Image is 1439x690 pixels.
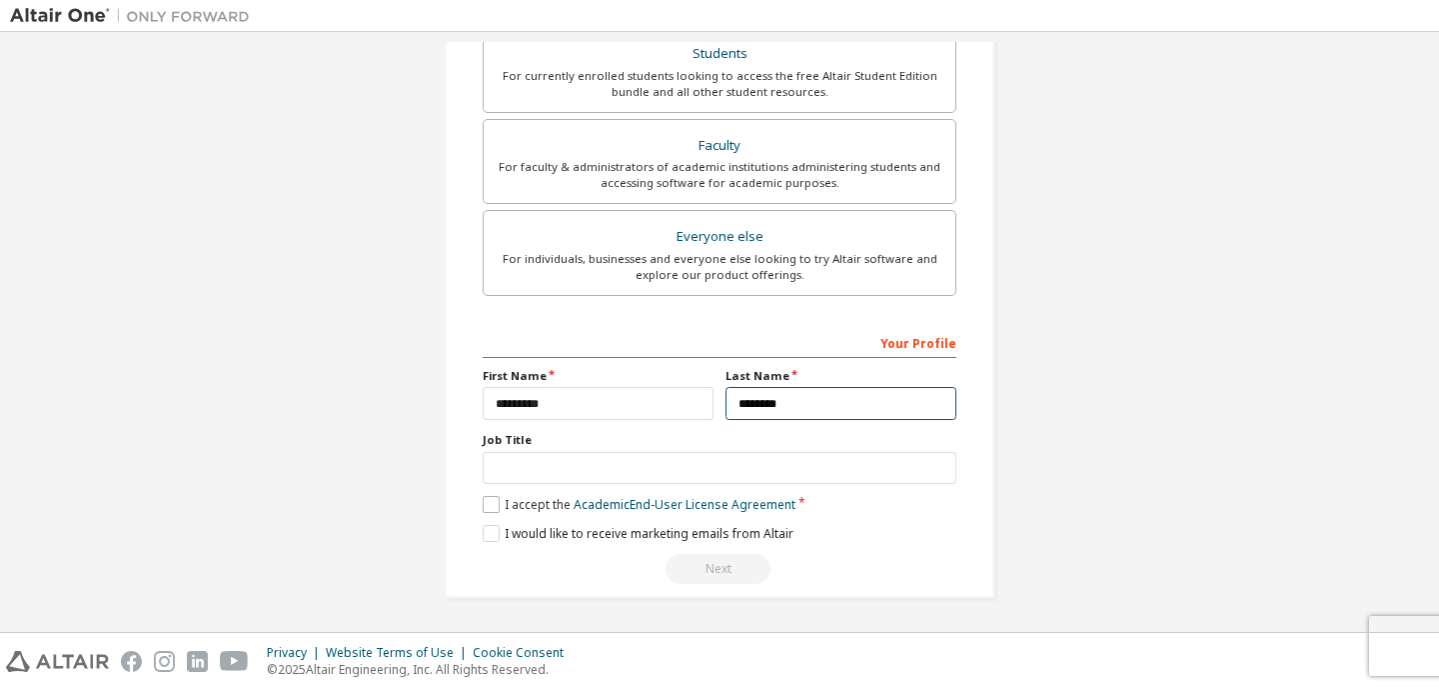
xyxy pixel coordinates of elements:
div: Students [496,40,943,68]
p: © 2025 Altair Engineering, Inc. All Rights Reserved. [267,661,576,678]
img: instagram.svg [154,651,175,672]
img: facebook.svg [121,651,142,672]
div: For currently enrolled students looking to access the free Altair Student Edition bundle and all ... [496,68,943,100]
label: I would like to receive marketing emails from Altair [483,525,793,542]
label: First Name [483,368,714,384]
div: For faculty & administrators of academic institutions administering students and accessing softwa... [496,159,943,191]
div: Your Profile [483,326,956,358]
div: For individuals, businesses and everyone else looking to try Altair software and explore our prod... [496,251,943,283]
img: youtube.svg [220,651,249,672]
img: Altair One [10,6,260,26]
label: Last Name [725,368,956,384]
img: linkedin.svg [187,651,208,672]
div: Everyone else [496,223,943,251]
label: Job Title [483,432,956,448]
div: Privacy [267,645,326,661]
div: Cookie Consent [473,645,576,661]
img: altair_logo.svg [6,651,109,672]
div: Faculty [496,132,943,160]
a: Academic End-User License Agreement [574,496,795,513]
label: I accept the [483,496,795,513]
div: Read and acccept EULA to continue [483,554,956,584]
div: Website Terms of Use [326,645,473,661]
